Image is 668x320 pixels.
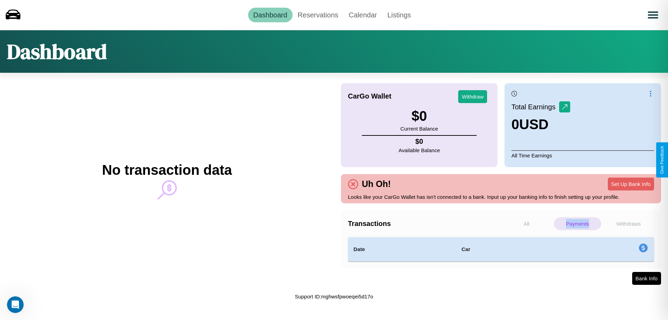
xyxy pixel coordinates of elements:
h3: 0 USD [511,117,570,132]
table: simple table [348,237,654,262]
p: Payments [554,217,602,230]
button: Set Up Bank Info [608,178,654,190]
p: Total Earnings [511,101,559,113]
p: All [503,217,550,230]
p: Withdraws [605,217,652,230]
button: Withdraw [458,90,487,103]
h4: CarGo Wallet [348,92,391,100]
p: Current Balance [400,124,438,133]
div: Give Feedback [660,146,665,174]
p: Available Balance [399,146,440,155]
p: All Time Earnings [511,150,654,160]
h4: Date [353,245,450,253]
h4: Uh Oh! [358,179,394,189]
button: Bank Info [632,272,661,285]
a: Calendar [343,8,382,22]
h4: Transactions [348,220,501,228]
a: Listings [382,8,416,22]
iframe: Intercom live chat [7,296,24,313]
button: Open menu [643,5,663,25]
a: Reservations [293,8,344,22]
a: Dashboard [248,8,293,22]
h2: No transaction data [102,162,232,178]
h3: $ 0 [400,108,438,124]
p: Support ID: mghwsfpwoeqei5d17o [295,292,373,301]
h4: $ 0 [399,138,440,146]
h1: Dashboard [7,37,107,66]
h4: Car [461,245,546,253]
p: Looks like your CarGo Wallet has isn't connected to a bank. Input up your banking info to finish ... [348,192,654,202]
